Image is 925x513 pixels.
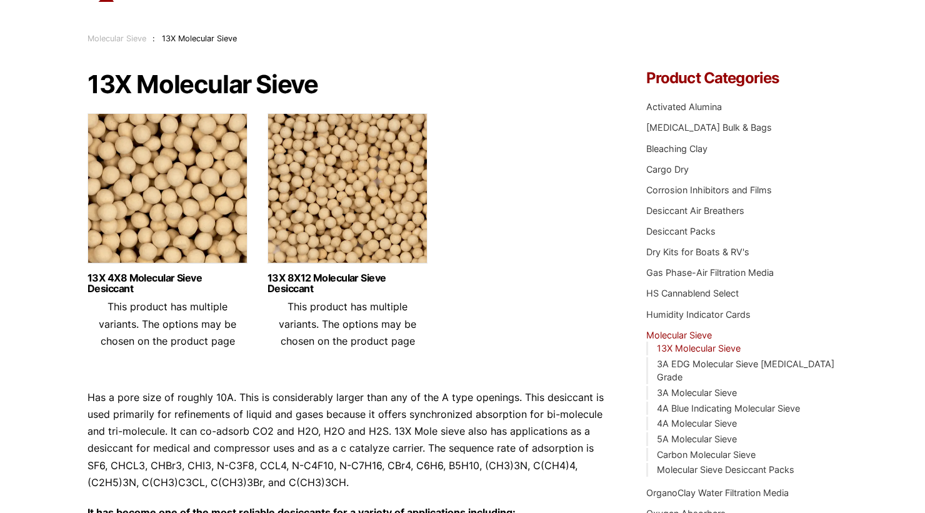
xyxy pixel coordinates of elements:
h4: Product Categories [646,71,837,86]
a: OrganoClay Water Filtration Media [646,487,789,498]
a: 13X 4X8 Molecular Sieve Desiccant [87,273,247,294]
a: 4A Blue Indicating Molecular Sieve [657,403,800,414]
a: Desiccant Air Breathers [646,205,744,216]
a: Carbon Molecular Sieve [657,449,756,460]
a: Humidity Indicator Cards [646,309,751,320]
a: 3A EDG Molecular Sieve [MEDICAL_DATA] Grade [657,358,834,383]
a: Molecular Sieve [87,34,146,43]
a: 13X Molecular Sieve [657,343,741,353]
span: This product has multiple variants. The options may be chosen on the product page [279,300,416,347]
a: Cargo Dry [646,164,689,175]
a: Gas Phase-Air Filtration Media [646,267,774,278]
a: 13X 8X12 Molecular Sieve Desiccant [267,273,427,294]
a: 4A Molecular Sieve [657,418,737,429]
a: HS Cannablend Select [646,288,739,298]
a: Desiccant Packs [646,226,716,236]
a: Molecular Sieve Desiccant Packs [657,464,794,475]
span: : [152,34,155,43]
a: Molecular Sieve [646,330,712,340]
a: [MEDICAL_DATA] Bulk & Bags [646,122,772,133]
span: 13X Molecular Sieve [162,34,237,43]
p: Has a pore size of roughly 10A. This is considerably larger than any of the A type openings. This... [87,389,609,491]
span: This product has multiple variants. The options may be chosen on the product page [99,300,236,347]
a: 3A Molecular Sieve [657,387,737,398]
a: Corrosion Inhibitors and Films [646,185,772,195]
a: 5A Molecular Sieve [657,434,737,444]
h1: 13X Molecular Sieve [87,71,609,98]
a: Activated Alumina [646,101,722,112]
a: Bleaching Clay [646,143,707,154]
a: Dry Kits for Boats & RV's [646,246,749,257]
